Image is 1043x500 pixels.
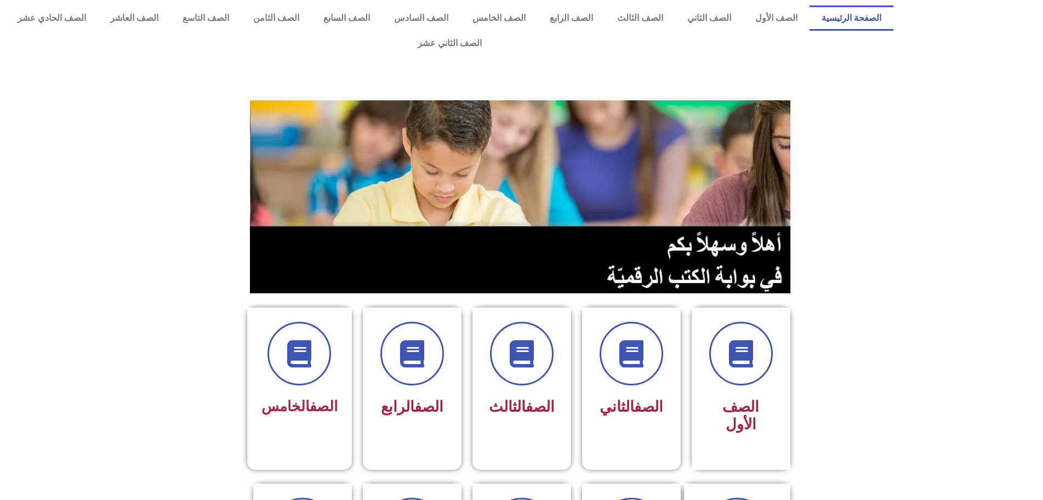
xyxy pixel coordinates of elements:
a: الصف التاسع [170,5,241,31]
a: الصف الرابع [538,5,605,31]
a: الصفحة الرئيسية [810,5,893,31]
a: الصف الثاني عشر [5,31,893,56]
span: الثاني [600,398,663,416]
a: الصف الثاني [675,5,743,31]
a: الصف الخامس [460,5,538,31]
a: الصف [414,398,443,416]
a: الصف [526,398,555,416]
a: الصف السادس [382,5,460,31]
a: الصف الأول [743,5,810,31]
span: الثالث [489,398,555,416]
span: الخامس [261,398,338,414]
a: الصف السابع [311,5,382,31]
a: الصف الثالث [605,5,675,31]
a: الصف الثامن [241,5,311,31]
a: الصف الحادي عشر [5,5,98,31]
a: الصف العاشر [98,5,170,31]
a: الصف [310,398,338,414]
a: الصف [634,398,663,416]
span: الصف الأول [722,398,759,433]
span: الرابع [381,398,443,416]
